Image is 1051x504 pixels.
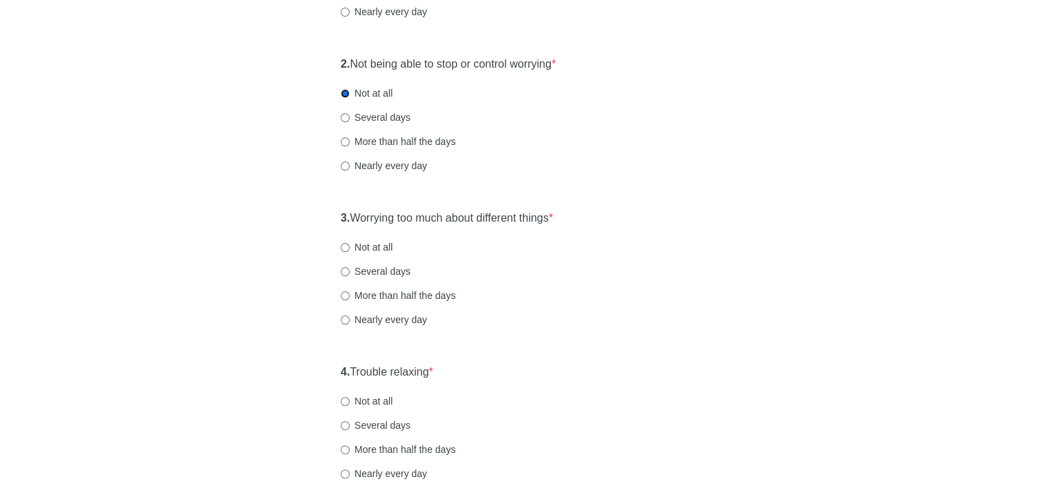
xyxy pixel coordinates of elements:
[341,289,455,302] label: More than half the days
[341,212,350,224] strong: 3.
[341,316,350,324] input: Nearly every day
[341,313,427,327] label: Nearly every day
[341,8,350,17] input: Nearly every day
[341,243,350,252] input: Not at all
[341,445,350,454] input: More than half the days
[341,137,350,146] input: More than half the days
[341,397,350,406] input: Not at all
[341,113,350,122] input: Several days
[341,86,392,100] label: Not at all
[341,89,350,98] input: Not at all
[341,58,350,70] strong: 2.
[341,443,455,456] label: More than half the days
[341,135,455,148] label: More than half the days
[341,264,410,278] label: Several days
[341,291,350,300] input: More than half the days
[341,57,556,72] label: Not being able to stop or control worrying
[341,469,350,478] input: Nearly every day
[341,418,410,432] label: Several days
[341,394,392,408] label: Not at all
[341,211,553,226] label: Worrying too much about different things
[341,159,427,173] label: Nearly every day
[341,366,350,378] strong: 4.
[341,365,433,380] label: Trouble relaxing
[341,5,427,19] label: Nearly every day
[341,421,350,430] input: Several days
[341,240,392,254] label: Not at all
[341,267,350,276] input: Several days
[341,110,410,124] label: Several days
[341,162,350,171] input: Nearly every day
[341,467,427,481] label: Nearly every day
